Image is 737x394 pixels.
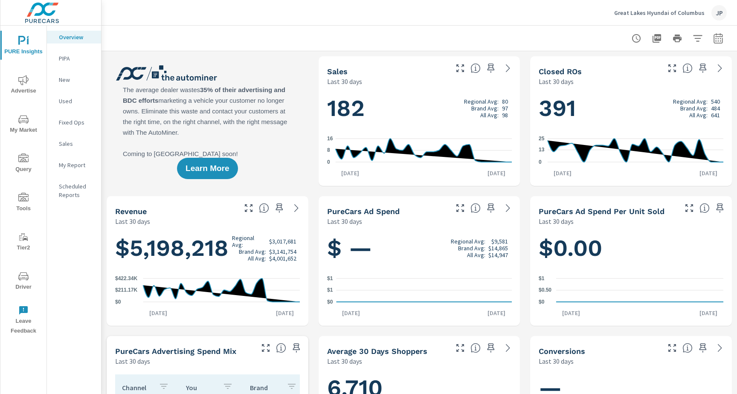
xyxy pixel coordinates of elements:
span: Leave Feedback [3,305,44,336]
h5: PureCars Ad Spend [327,207,400,216]
text: 16 [327,136,333,142]
div: New [47,73,101,86]
text: $0 [539,299,545,305]
span: Save this to your personalized report [696,61,710,75]
h5: Sales [327,67,348,76]
p: My Report [59,161,94,169]
text: $1 [539,275,545,281]
p: Last 30 days [539,76,574,87]
p: Brand Avg: [471,105,499,112]
p: 540 [711,98,720,105]
a: See more details in report [713,341,727,355]
span: Driver [3,271,44,292]
p: [DATE] [693,309,723,317]
p: PIPA [59,54,94,63]
span: Total cost of media for all PureCars channels for the selected dealership group over the selected... [470,203,481,213]
p: [DATE] [548,169,577,177]
text: $0 [115,299,121,305]
text: 8 [327,148,330,154]
div: Sales [47,137,101,150]
p: $3,141,754 [269,248,296,255]
p: Sales [59,139,94,148]
p: Brand Avg: [680,105,708,112]
h5: Conversions [539,347,585,356]
span: Number of Repair Orders Closed by the selected dealership group over the selected time range. [So... [682,63,693,73]
p: Brand Avg: [239,248,266,255]
p: You [186,383,216,392]
span: Save this to your personalized report [484,61,498,75]
text: $0.50 [539,287,551,293]
h5: PureCars Advertising Spend Mix [115,347,236,356]
h1: 182 [327,94,512,123]
span: Save this to your personalized report [273,201,286,215]
text: $211.17K [115,287,137,293]
a: See more details in report [713,61,727,75]
h5: Average 30 Days Shoppers [327,347,427,356]
div: Used [47,95,101,107]
span: Tools [3,193,44,214]
span: Total sales revenue over the selected date range. [Source: This data is sourced from the dealer’s... [259,203,269,213]
text: $422.34K [115,275,137,281]
p: All Avg: [467,252,485,258]
p: $3,017,681 [269,238,296,245]
p: 98 [502,112,508,119]
button: Make Fullscreen [453,341,467,355]
span: Save this to your personalized report [484,341,498,355]
div: Fixed Ops [47,116,101,129]
p: 97 [502,105,508,112]
button: Make Fullscreen [242,201,255,215]
text: 0 [539,159,542,165]
span: Advertise [3,75,44,96]
button: Make Fullscreen [453,201,467,215]
button: Make Fullscreen [665,341,679,355]
button: Select Date Range [710,30,727,47]
p: [DATE] [143,309,173,317]
p: New [59,75,94,84]
p: Overview [59,33,94,41]
p: 641 [711,112,720,119]
p: Channel [122,383,152,392]
p: All Avg: [480,112,499,119]
p: Used [59,97,94,105]
span: Query [3,154,44,174]
p: Last 30 days [539,356,574,366]
p: [DATE] [556,309,586,317]
p: 484 [711,105,720,112]
text: 0 [327,159,330,165]
text: 25 [539,136,545,142]
p: Regional Avg: [451,238,485,245]
a: See more details in report [501,61,515,75]
p: Last 30 days [115,356,150,366]
text: 13 [539,147,545,153]
span: Save this to your personalized report [290,341,303,355]
button: Make Fullscreen [259,341,273,355]
span: Save this to your personalized report [713,201,727,215]
span: A rolling 30 day total of daily Shoppers on the dealership website, averaged over the selected da... [470,343,481,353]
span: The number of dealer-specified goals completed by a visitor. [Source: This data is provided by th... [682,343,693,353]
button: Make Fullscreen [682,201,696,215]
a: See more details in report [501,201,515,215]
button: Print Report [669,30,686,47]
span: This table looks at how you compare to the amount of budget you spend per channel as opposed to y... [276,343,286,353]
p: $4,001,652 [269,255,296,262]
p: All Avg: [689,112,708,119]
h1: $5,198,218 [115,234,300,263]
div: Scheduled Reports [47,180,101,201]
h5: Revenue [115,207,147,216]
span: Save this to your personalized report [484,201,498,215]
p: [DATE] [482,309,511,317]
span: Tier2 [3,232,44,253]
p: Regional Avg: [232,235,266,248]
span: PURE Insights [3,36,44,57]
p: [DATE] [693,169,723,177]
p: Brand Avg: [458,245,485,252]
a: See more details in report [290,201,303,215]
p: Scheduled Reports [59,182,94,199]
a: See more details in report [501,341,515,355]
p: $9,581 [491,238,508,245]
h1: $ — [327,234,512,263]
text: $1 [327,287,333,293]
button: "Export Report to PDF" [648,30,665,47]
p: Great Lakes Hyundai of Columbus [614,9,705,17]
p: [DATE] [335,169,365,177]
